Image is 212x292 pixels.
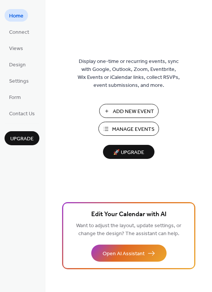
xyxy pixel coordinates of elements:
[10,135,34,143] span: Upgrade
[103,250,145,258] span: Open AI Assistant
[9,110,35,118] span: Contact Us
[98,122,159,136] button: Manage Events
[5,91,25,103] a: Form
[78,58,180,89] span: Display one-time or recurring events, sync with Google, Outlook, Zoom, Eventbrite, Wix Events or ...
[5,131,39,145] button: Upgrade
[5,74,33,87] a: Settings
[5,25,34,38] a: Connect
[103,145,154,159] button: 🚀 Upgrade
[108,148,150,158] span: 🚀 Upgrade
[9,45,23,53] span: Views
[5,107,39,119] a: Contact Us
[9,94,21,102] span: Form
[9,61,26,69] span: Design
[9,12,23,20] span: Home
[9,28,29,36] span: Connect
[9,77,29,85] span: Settings
[99,104,159,118] button: Add New Event
[5,9,28,22] a: Home
[91,245,167,262] button: Open AI Assistant
[112,126,154,133] span: Manage Events
[5,42,28,54] a: Views
[76,221,181,239] span: Want to adjust the layout, update settings, or change the design? The assistant can help.
[5,58,30,71] a: Design
[113,108,154,116] span: Add New Event
[91,209,167,220] span: Edit Your Calendar with AI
